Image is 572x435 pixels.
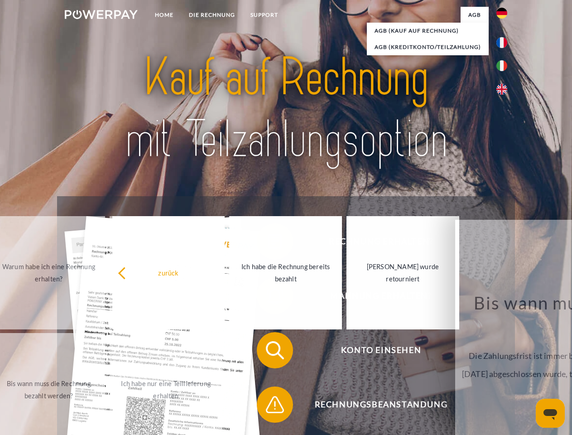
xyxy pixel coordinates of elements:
div: [PERSON_NAME] wurde retourniert [352,261,454,285]
img: en [496,84,507,95]
img: qb_warning.svg [264,393,286,416]
span: Rechnungsbeanstandung [270,387,492,423]
a: agb [461,7,489,23]
img: it [496,60,507,71]
img: logo-powerpay-white.svg [65,10,138,19]
div: Ich habe nur eine Teillieferung erhalten [115,377,217,402]
button: Rechnungsbeanstandung [257,387,492,423]
a: SUPPORT [243,7,286,23]
button: Konto einsehen [257,332,492,368]
a: AGB (Kauf auf Rechnung) [367,23,489,39]
img: fr [496,37,507,48]
a: Home [147,7,181,23]
iframe: Schaltfläche zum Öffnen des Messaging-Fensters [536,399,565,428]
img: qb_search.svg [264,339,286,362]
div: Ich habe die Rechnung bereits bezahlt [235,261,336,285]
div: zurück [118,266,220,279]
span: Konto einsehen [270,332,492,368]
a: DIE RECHNUNG [181,7,243,23]
img: title-powerpay_de.svg [87,43,485,174]
img: de [496,8,507,19]
a: AGB (Kreditkonto/Teilzahlung) [367,39,489,55]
